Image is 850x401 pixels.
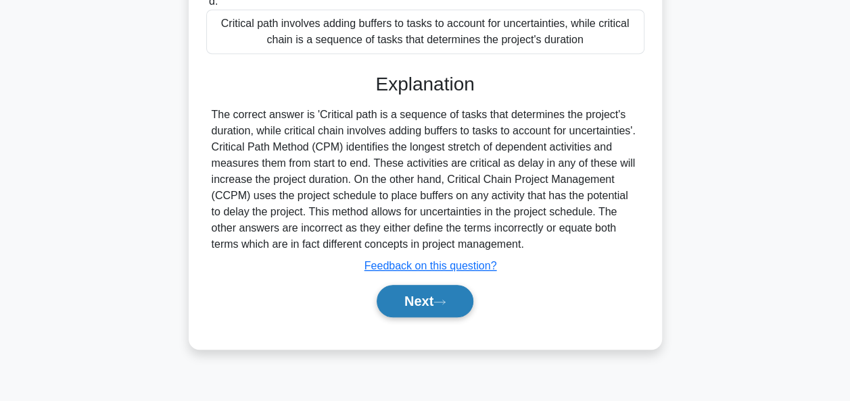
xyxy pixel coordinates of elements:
div: The correct answer is 'Critical path is a sequence of tasks that determines the project's duratio... [212,107,639,252]
button: Next [377,285,473,317]
a: Feedback on this question? [364,260,497,271]
div: Critical path involves adding buffers to tasks to account for uncertainties, while critical chain... [206,9,644,54]
h3: Explanation [214,73,636,96]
